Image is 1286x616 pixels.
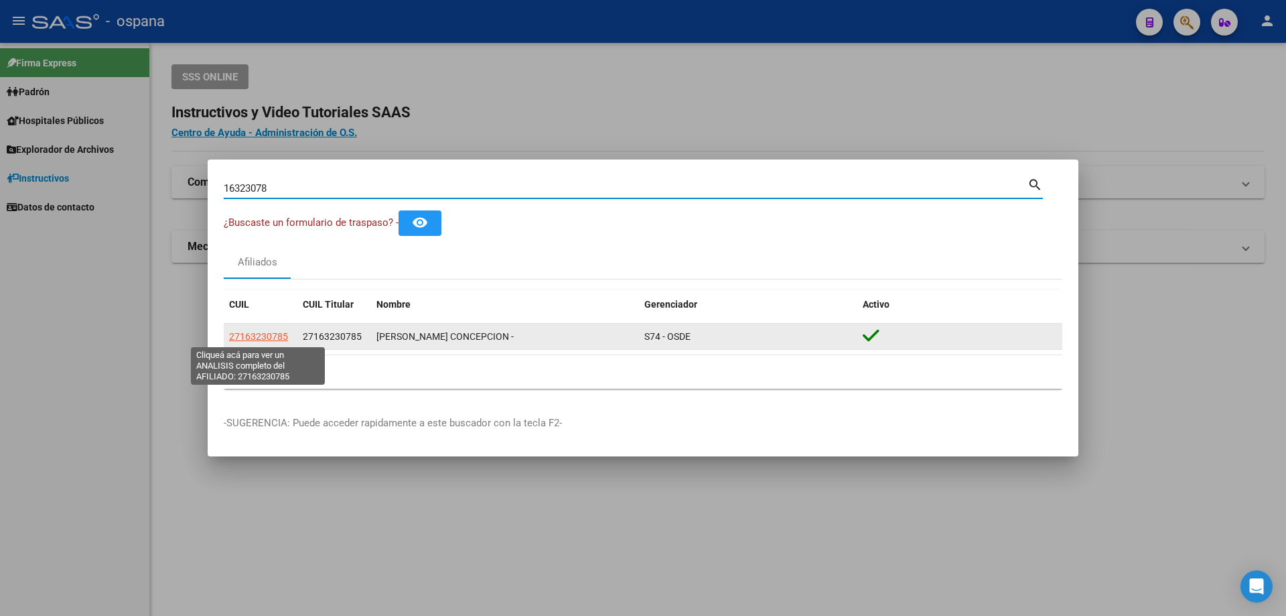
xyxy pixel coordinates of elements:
[303,331,362,342] span: 27163230785
[371,290,639,319] datatable-header-cell: Nombre
[297,290,371,319] datatable-header-cell: CUIL Titular
[644,331,691,342] span: S74 - OSDE
[863,299,889,310] span: Activo
[303,299,354,310] span: CUIL Titular
[412,214,428,231] mat-icon: remove_red_eye
[224,290,297,319] datatable-header-cell: CUIL
[224,416,1062,431] p: -SUGERENCIA: Puede acceder rapidamente a este buscador con la tecla F2-
[1240,570,1273,603] div: Open Intercom Messenger
[376,329,634,345] div: [PERSON_NAME] CONCEPCION -
[639,290,857,319] datatable-header-cell: Gerenciador
[229,331,288,342] span: 27163230785
[224,355,1062,389] div: 1 total
[1027,176,1043,192] mat-icon: search
[376,299,411,310] span: Nombre
[224,217,399,229] span: ¿Buscaste un formulario de traspaso? -
[229,299,249,310] span: CUIL
[857,290,1062,319] datatable-header-cell: Activo
[238,255,277,270] div: Afiliados
[644,299,697,310] span: Gerenciador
